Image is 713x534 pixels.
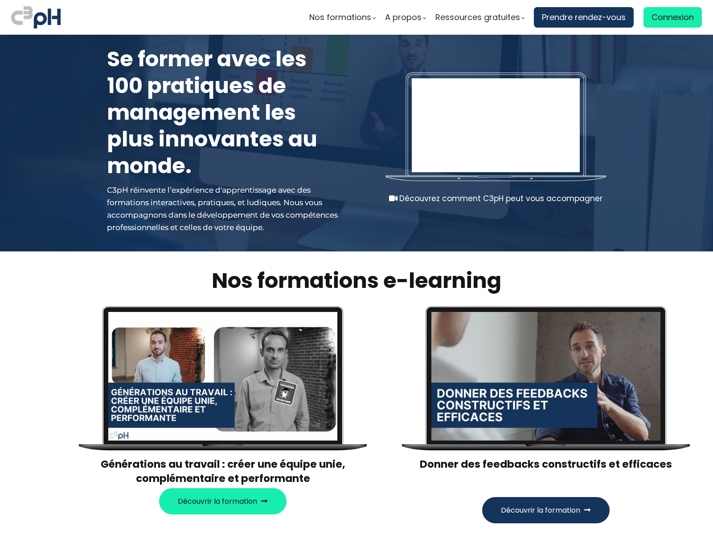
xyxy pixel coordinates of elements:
a: Connexion [643,7,702,28]
span: Connexion [652,11,694,24]
h2: Nos formations e-learning [11,267,702,295]
span: Nos formations [309,11,371,24]
span: A propos [385,11,422,24]
button: Découvrir la formation [159,488,287,514]
img: logo C3PH [11,4,61,30]
a: A propos [385,11,426,24]
div: C3pH réinvente l’expérience d'apprentissage avec des formations interactives, pratiques, et ludiq... [107,184,339,234]
button: Découvrir la formation [482,497,610,523]
div: Découvrez comment C3pH peut vous accompagner [385,192,606,205]
span: Découvrir la formation [501,505,580,516]
a: Prendre rendez-vous [534,7,634,28]
h1: Se former avec les 100 pratiques de management les plus innovantes au monde. [107,46,339,179]
span: Prendre rendez-vous [542,11,626,24]
h3: Donner des feedbacks constructifs et efficaces [401,457,691,485]
h3: Générations au travail : créer une équipe unie, complémentaire et performante [78,457,368,485]
span: Ressources gratuites [435,11,520,24]
span: Découvrir la formation [178,496,257,507]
